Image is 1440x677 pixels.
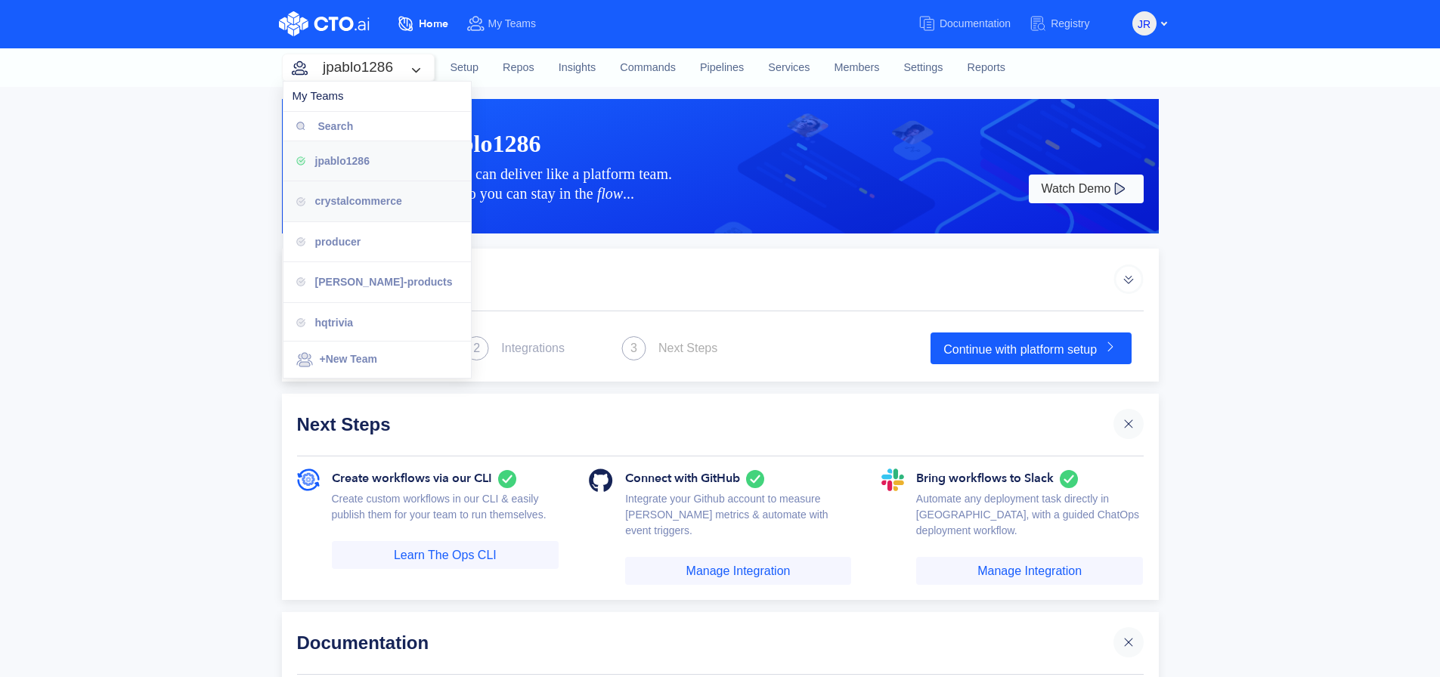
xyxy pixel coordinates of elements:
div: Next Steps [658,339,717,357]
img: cross.svg [1121,416,1136,431]
a: Manage Integration [625,557,851,586]
div: Automate any deployment task directly in [GEOGRAPHIC_DATA], with a guided ChatOps deployment work... [916,491,1144,557]
span: Registry [1051,17,1089,29]
a: Manage Integration [916,557,1144,586]
div: Integrations [501,339,565,357]
span: hqtrivia [315,317,354,329]
span: producer [315,236,361,248]
a: Reports [955,48,1017,88]
span: [PERSON_NAME]-products [315,276,453,288]
span: crystalcommerce [315,195,402,207]
div: Create custom workflows in our CLI & easily publish them for your team to run themselves. [332,491,559,541]
a: My Teams [466,10,555,38]
img: play-white.svg [1110,180,1129,198]
button: jpablo1286 [283,54,434,81]
span: jpablo1286 [315,155,370,167]
div: My Teams [283,82,471,112]
button: JR [1132,11,1157,36]
img: cross.svg [1121,635,1136,650]
a: Services [756,48,822,88]
div: Integrate your Github account to measure [PERSON_NAME] metrics & automate with event triggers. [625,491,851,557]
a: Home [397,10,466,38]
a: Registry [1029,10,1107,38]
a: Setup [438,48,491,88]
a: Learn The Ops CLI [332,541,559,570]
span: JR [1138,12,1150,36]
a: Continue with platform setup [931,332,1131,364]
a: Settings [891,48,955,88]
div: Next Steps [297,409,1113,439]
a: Repos [491,48,547,88]
img: arrow_icon_default.svg [1113,264,1144,294]
input: Search [318,112,462,141]
span: Create workflows via our CLI [332,469,492,487]
a: Documentation [918,10,1029,38]
a: Insights [547,48,609,88]
div: Setup Status [297,264,1113,294]
span: My Teams [488,17,537,29]
span: +New Team [320,353,377,365]
div: [URL] was built so any team can deliver like a platform team. Let us do all the hard , so you can... [297,164,1026,203]
img: next_step.svg [621,336,646,360]
i: flow [597,185,623,202]
div: Documentation [297,627,1113,657]
img: next_step.svg [464,336,489,360]
div: Bring workflows to Slack [916,468,1144,490]
a: Members [822,48,892,88]
a: Pipelines [688,48,756,88]
a: Commands [608,48,688,88]
button: Watch Demo [1029,175,1144,203]
span: Home [419,17,448,31]
span: Documentation [940,17,1011,29]
img: CTO.ai Logo [279,11,370,36]
div: Connect with GitHub [625,468,851,490]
